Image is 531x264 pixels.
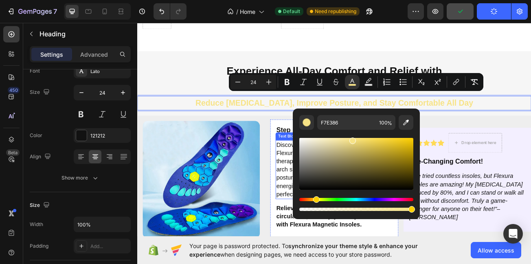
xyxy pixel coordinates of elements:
div: Hue [299,198,413,201]
div: Open Intercom Messenger [503,224,523,244]
div: Add... [90,243,129,250]
span: Home [240,7,255,16]
iframe: Design area [137,20,531,239]
h2: Relieve [MEDICAL_DATA], boost circulation, and enjoy all-day comfort with Flexura Magnetic Insoles. [171,227,317,260]
div: Lato [90,68,129,75]
div: Size [30,87,51,98]
p: Settings [40,50,63,59]
p: Heading [39,29,127,39]
div: Color [30,132,42,139]
div: Font [30,67,40,75]
div: Text Block [173,140,201,148]
h2: Step Into Total Foot Comfort [171,130,317,143]
div: Padding [30,242,48,250]
div: Drop element here [402,149,445,155]
span: Default [283,8,300,15]
span: / [236,7,238,16]
div: Width [30,221,43,228]
div: Size [30,200,51,211]
span: Your page is password protected. To when designing pages, we need access to your store password. [189,242,450,259]
span: Allow access [478,246,514,255]
span: Need republishing [315,8,356,15]
div: Undo/Redo [154,3,187,20]
button: Allow access [471,242,521,258]
p: Advanced [80,50,108,59]
span: Reduce [MEDICAL_DATA], Improve Posture, and Stay Comfortable All Day [72,97,417,108]
input: Auto [74,217,130,232]
i: "I’ve tried countless insoles, but Flexura Insoles are amazing! My [MEDICAL_DATA] reduced by 80%,... [338,189,479,238]
div: Beta [6,149,20,156]
div: 450 [8,87,20,93]
p: 7 [53,7,57,16]
span: synchronize your theme style & enhance your experience [189,242,418,258]
button: Show more [30,171,131,185]
h2: Life-Changing Comfort! [337,169,482,182]
div: 121212 [90,132,129,140]
div: Editor contextual toolbar [229,73,483,91]
input: E.g FFFFFF [317,115,376,130]
p: Discover the ultimate in foot care with Flexura Insoles. Designed with magnetic therapy, acupress... [172,150,316,221]
button: 7 [3,3,61,20]
p: – [338,189,481,250]
i: [PERSON_NAME] [338,240,398,248]
span: % [387,119,392,128]
div: Show more [61,174,99,182]
div: Align [30,151,53,162]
